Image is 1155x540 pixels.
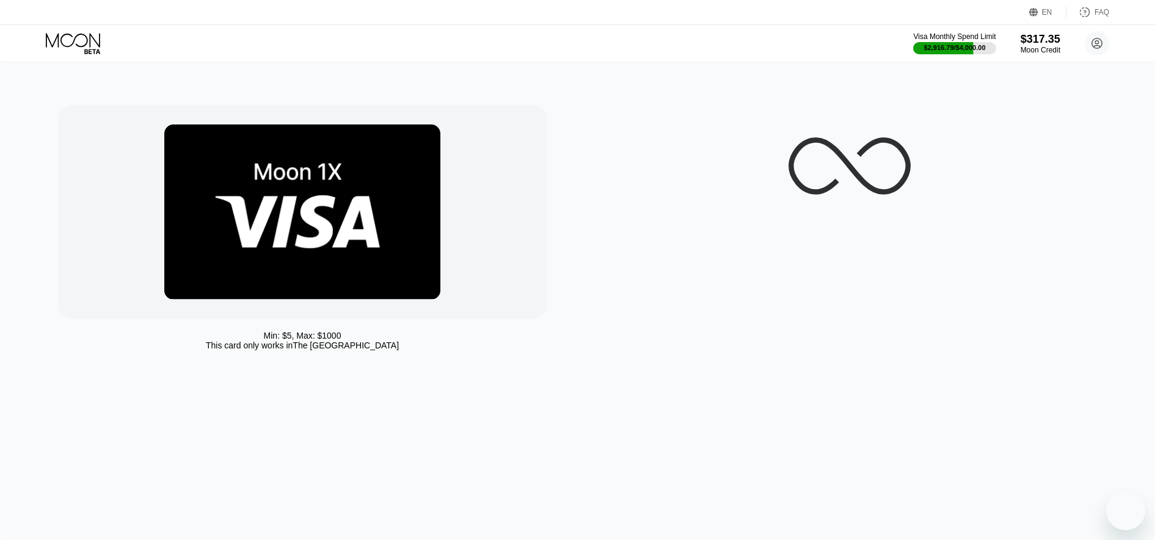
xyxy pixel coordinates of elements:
[1106,491,1145,530] iframe: Button to launch messaging window
[1042,8,1052,16] div: EN
[1095,8,1109,16] div: FAQ
[1021,46,1060,54] div: Moon Credit
[1021,33,1060,46] div: $317.35
[913,32,996,41] div: Visa Monthly Spend Limit
[924,44,986,51] div: $2,916.79 / $4,000.00
[1029,6,1066,18] div: EN
[206,340,399,350] div: This card only works in The [GEOGRAPHIC_DATA]
[1066,6,1109,18] div: FAQ
[913,32,996,54] div: Visa Monthly Spend Limit$2,916.79/$4,000.00
[1021,33,1060,54] div: $317.35Moon Credit
[264,331,341,340] div: Min: $ 5 , Max: $ 1000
